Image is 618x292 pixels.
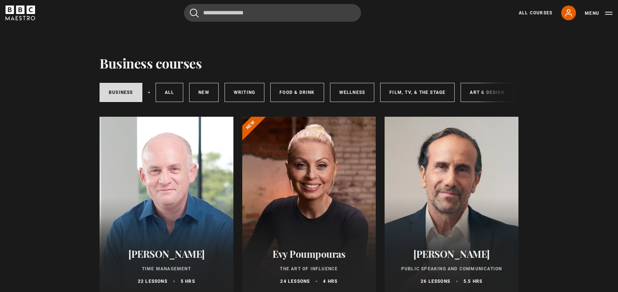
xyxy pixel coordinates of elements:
[108,248,225,260] h2: [PERSON_NAME]
[100,83,142,102] a: Business
[156,83,184,102] a: All
[380,83,455,102] a: Film, TV, & The Stage
[463,278,482,285] p: 5.5 hrs
[393,265,510,272] p: Public Speaking and Communication
[189,83,219,102] a: New
[280,278,310,285] p: 24 lessons
[138,278,167,285] p: 22 lessons
[184,4,361,22] input: Search
[190,8,199,18] button: Submit the search query
[100,55,202,71] h1: Business courses
[393,248,510,260] h2: [PERSON_NAME]
[181,278,195,285] p: 5 hrs
[421,278,450,285] p: 26 lessons
[251,265,367,272] p: The Art of Influence
[270,83,324,102] a: Food & Drink
[519,10,552,16] a: All Courses
[461,83,513,102] a: Art & Design
[330,83,375,102] a: Wellness
[225,83,264,102] a: Writing
[108,265,225,272] p: Time Management
[251,248,367,260] h2: Evy Poumpouras
[585,10,612,17] button: Toggle navigation
[323,278,337,285] p: 4 hrs
[6,6,35,20] svg: BBC Maestro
